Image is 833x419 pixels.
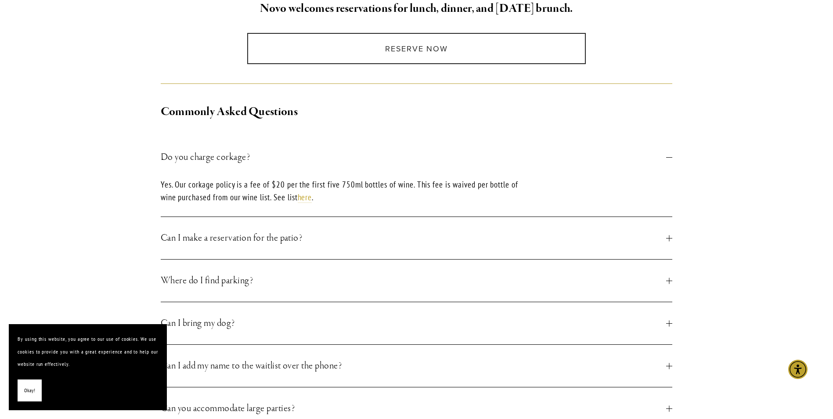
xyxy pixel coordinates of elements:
span: Can I add my name to the waitlist over the phone? [161,358,667,374]
div: Do you charge corkage? [161,178,673,217]
div: Accessibility Menu [788,360,808,379]
a: here [298,192,312,203]
span: Do you charge corkage? [161,149,667,165]
a: Reserve Now [247,33,586,64]
span: Okay! [24,384,35,397]
button: Can I add my name to the waitlist over the phone? [161,345,673,387]
button: Do you charge corkage? [161,136,673,178]
span: Can you accommodate large parties? [161,401,667,416]
h2: Commonly Asked Questions [161,103,673,121]
p: Yes. Our corkage policy is a fee of $20 per the first five 750ml bottles of wine. This fee is wai... [161,178,519,203]
button: Where do I find parking? [161,260,673,302]
span: Where do I find parking? [161,273,667,289]
section: Cookie banner [9,324,167,410]
button: Okay! [18,379,42,402]
p: By using this website, you agree to our use of cookies. We use cookies to provide you with a grea... [18,333,158,371]
span: Can I bring my dog? [161,315,667,331]
button: Can I make a reservation for the patio? [161,217,673,259]
span: Can I make a reservation for the patio? [161,230,667,246]
button: Can I bring my dog? [161,302,673,344]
